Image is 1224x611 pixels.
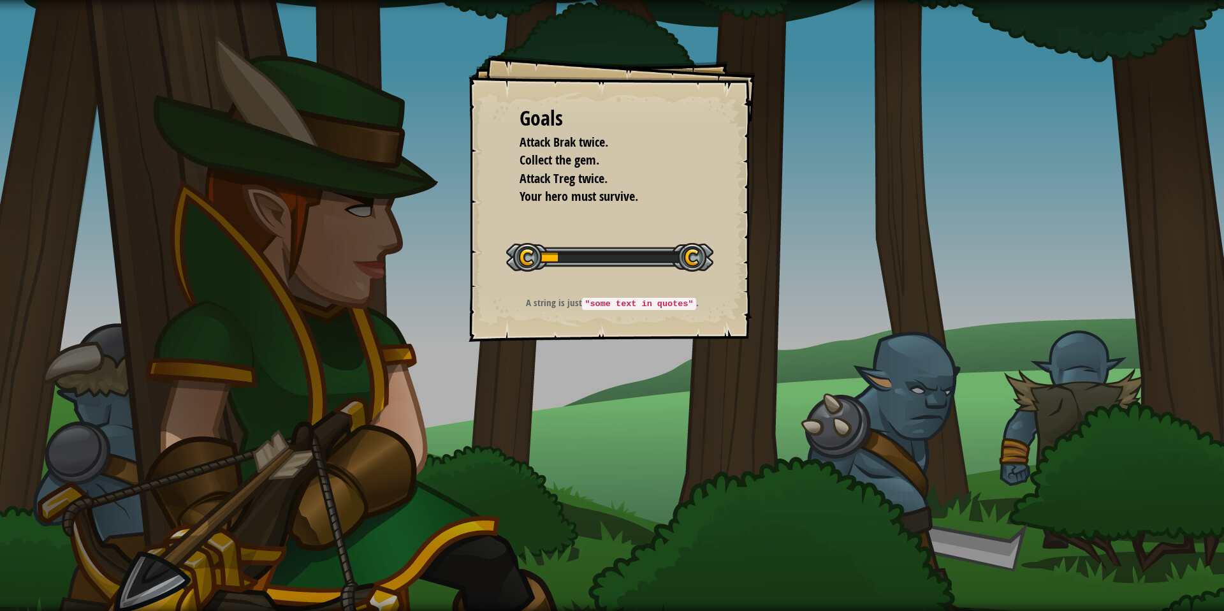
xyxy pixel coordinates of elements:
span: Attack Treg twice. [520,170,608,187]
li: Attack Treg twice. [504,170,701,188]
li: Collect the gem. [504,151,701,170]
span: Attack Brak twice. [520,133,608,151]
code: "some text in quotes" [582,298,696,310]
div: Goals [520,104,704,133]
li: Your hero must survive. [504,188,701,206]
span: Your hero must survive. [520,188,638,205]
li: Attack Brak twice. [504,133,701,152]
span: Collect the gem. [520,151,599,168]
p: A string is just . [484,296,740,310]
